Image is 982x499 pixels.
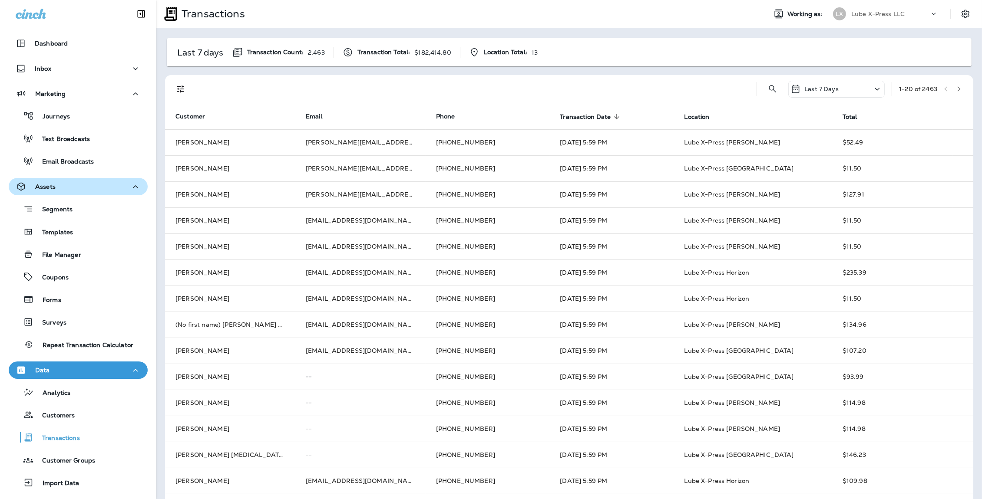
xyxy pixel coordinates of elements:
[684,399,780,407] span: Lube X-Press [PERSON_NAME]
[35,65,51,72] p: Inbox
[9,200,148,218] button: Segments
[851,10,905,17] p: Lube X-Press LLC
[308,49,325,56] p: 2,463
[295,181,426,207] td: [PERSON_NAME][EMAIL_ADDRESS][PERSON_NAME][DOMAIN_NAME]
[414,49,451,56] p: $182,414.80
[33,412,75,420] p: Customers
[684,373,794,381] span: Lube X-Press [GEOGRAPHIC_DATA]
[295,259,426,286] td: [EMAIL_ADDRESS][DOMAIN_NAME]
[35,183,56,190] p: Assets
[899,85,937,92] div: 1 - 20 of 2463
[165,364,295,390] td: [PERSON_NAME]
[9,85,148,102] button: Marketing
[175,112,205,120] span: Customer
[33,274,69,282] p: Coupons
[306,451,415,458] p: --
[426,364,549,390] td: [PHONE_NUMBER]
[843,113,857,121] span: Total
[9,451,148,469] button: Customer Groups
[832,259,973,286] td: $235.39
[426,181,549,207] td: [PHONE_NUMBER]
[426,233,549,259] td: [PHONE_NUMBER]
[549,207,674,233] td: [DATE] 5:59 PM
[306,425,415,432] p: --
[33,434,80,443] p: Transactions
[306,373,415,380] p: --
[426,442,549,468] td: [PHONE_NUMBER]
[832,155,973,181] td: $11.50
[35,90,66,97] p: Marketing
[549,129,674,155] td: [DATE] 5:59 PM
[684,113,710,121] span: Location
[684,138,780,146] span: Lube X-Press [PERSON_NAME]
[549,181,674,207] td: [DATE] 5:59 PM
[832,312,973,338] td: $134.96
[9,335,148,354] button: Repeat Transaction Calculator
[165,416,295,442] td: [PERSON_NAME]
[832,442,973,468] td: $146.23
[832,129,973,155] td: $52.49
[549,468,674,494] td: [DATE] 5:59 PM
[165,286,295,312] td: [PERSON_NAME]
[684,477,750,485] span: Lube X-Press Horizon
[958,6,973,22] button: Settings
[9,129,148,148] button: Text Broadcasts
[832,416,973,442] td: $114.98
[549,259,674,286] td: [DATE] 5:59 PM
[177,49,224,56] p: Last 7 days
[426,338,549,364] td: [PHONE_NUMBER]
[172,80,189,98] button: Filters
[560,113,611,121] span: Transaction Date
[34,296,61,305] p: Forms
[165,259,295,286] td: [PERSON_NAME]
[33,229,73,237] p: Templates
[9,152,148,170] button: Email Broadcasts
[684,164,794,172] span: Lube X-Press [GEOGRAPHIC_DATA]
[165,468,295,494] td: [PERSON_NAME]
[295,286,426,312] td: [EMAIL_ADDRESS][DOMAIN_NAME]
[9,406,148,424] button: Customers
[35,40,68,47] p: Dashboard
[165,233,295,259] td: [PERSON_NAME]
[426,416,549,442] td: [PHONE_NUMBER]
[804,85,839,92] p: Last 7 Days
[787,10,824,18] span: Working as:
[9,473,148,492] button: Import Data
[129,5,153,23] button: Collapse Sidebar
[9,60,148,77] button: Inbox
[247,49,304,56] span: Transaction Count:
[832,233,973,259] td: $11.50
[832,364,973,390] td: $93.99
[549,390,674,416] td: [DATE] 5:59 PM
[832,468,973,494] td: $109.98
[426,390,549,416] td: [PHONE_NUMBER]
[165,207,295,233] td: [PERSON_NAME]
[832,338,973,364] td: $107.20
[33,158,94,166] p: Email Broadcasts
[295,155,426,181] td: [PERSON_NAME][EMAIL_ADDRESS][DOMAIN_NAME]
[9,313,148,331] button: Surveys
[426,468,549,494] td: [PHONE_NUMBER]
[165,312,295,338] td: (No first name) [PERSON_NAME] De La [PERSON_NAME]
[549,312,674,338] td: [DATE] 5:59 PM
[9,223,148,241] button: Templates
[295,338,426,364] td: [EMAIL_ADDRESS][DOMAIN_NAME]
[33,319,66,327] p: Surveys
[9,35,148,52] button: Dashboard
[426,207,549,233] td: [PHONE_NUMBER]
[34,113,70,121] p: Journeys
[306,399,415,406] p: --
[295,129,426,155] td: [PERSON_NAME][EMAIL_ADDRESS][DOMAIN_NAME]
[426,259,549,286] td: [PHONE_NUMBER]
[436,112,455,120] span: Phone
[9,361,148,379] button: Data
[684,451,794,459] span: Lube X-Press [GEOGRAPHIC_DATA]
[549,416,674,442] td: [DATE] 5:59 PM
[684,269,750,276] span: Lube X-Press Horizon
[295,233,426,259] td: [EMAIL_ADDRESS][DOMAIN_NAME]
[295,468,426,494] td: [EMAIL_ADDRESS][DOMAIN_NAME]
[34,479,79,488] p: Import Data
[35,367,50,374] p: Data
[295,312,426,338] td: [EMAIL_ADDRESS][DOMAIN_NAME]
[306,112,322,120] span: Email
